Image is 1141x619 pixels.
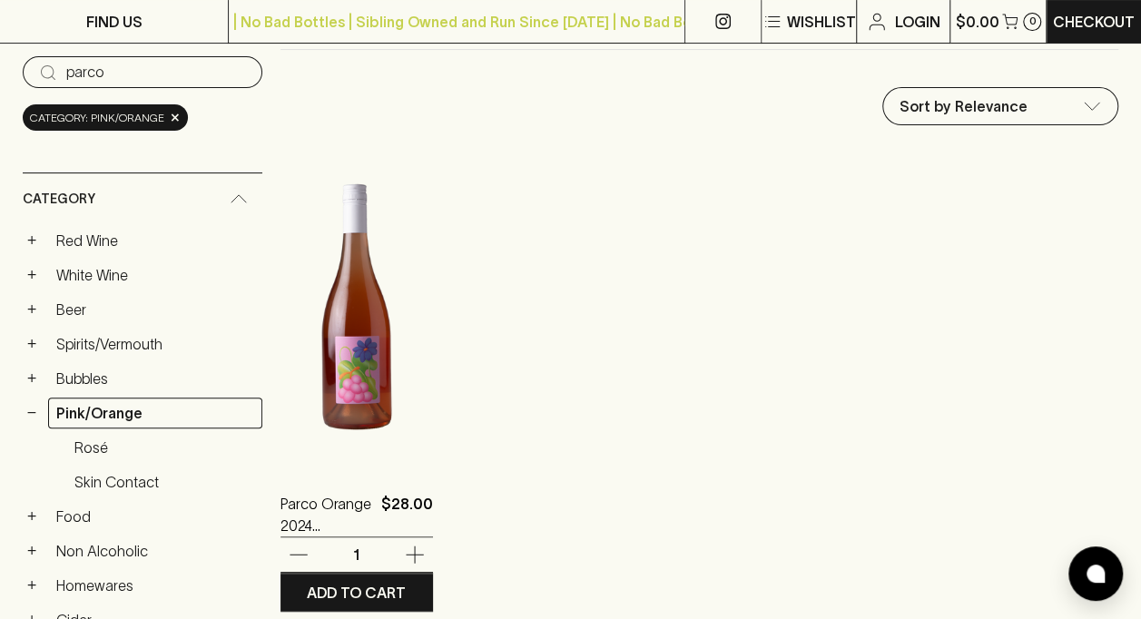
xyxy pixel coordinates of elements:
span: Category [23,188,95,211]
button: + [23,231,41,250]
button: + [23,335,41,353]
a: Rosé [66,432,262,463]
p: 1 [335,545,379,565]
p: Checkout [1053,11,1135,33]
div: Category [23,173,262,225]
p: Sort by Relevance [900,95,1028,117]
span: Category: pink/orange [30,109,164,127]
a: Homewares [48,570,262,601]
button: − [23,404,41,422]
a: Skin Contact [66,467,262,497]
button: + [23,576,41,594]
a: Spirits/Vermouth [48,329,262,359]
a: Non Alcoholic [48,535,262,566]
input: Try “Pinot noir” [66,58,248,87]
a: White Wine [48,260,262,290]
button: + [23,369,41,388]
img: bubble-icon [1087,565,1105,583]
span: × [170,108,181,127]
p: Wishlist [787,11,856,33]
a: Beer [48,294,262,325]
a: Food [48,501,262,532]
a: Pink/Orange [48,398,262,428]
button: + [23,542,41,560]
p: FIND US [86,11,143,33]
p: $0.00 [955,11,998,33]
a: Bubbles [48,363,262,394]
img: Parco Orange 2024 (Blackhearts x Little Reddie) [280,148,434,466]
a: Parco Orange 2024 (Blackhearts x Little Reddie) [280,493,375,536]
a: Red Wine [48,225,262,256]
button: + [23,266,41,284]
p: ADD TO CART [307,582,406,604]
p: 0 [1028,16,1036,26]
button: ADD TO CART [280,574,434,611]
div: Sort by Relevance [883,88,1117,124]
button: + [23,300,41,319]
p: Login [895,11,940,33]
button: + [23,507,41,526]
p: $28.00 [381,493,433,536]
